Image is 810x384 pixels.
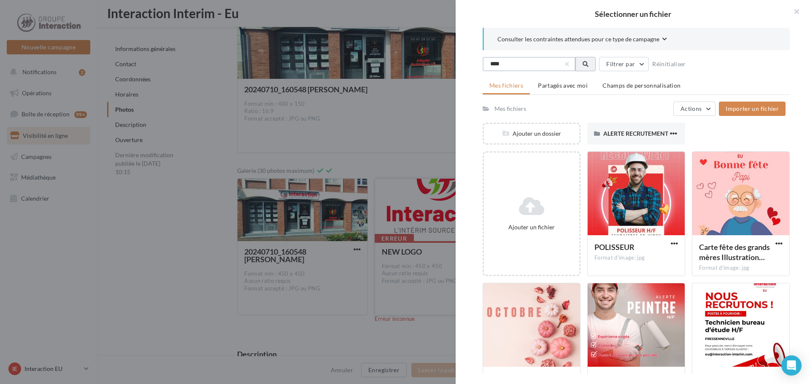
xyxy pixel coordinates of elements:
button: Importer un fichier [719,102,786,116]
div: Ajouter un dossier [484,129,579,138]
span: Actions [680,105,702,112]
span: Champs de personnalisation [602,82,680,89]
span: Carte fête des grands mères Illustration Rouge [699,242,770,262]
span: Importer un fichier [726,105,779,112]
span: POLISSEUR [594,242,634,252]
span: OCTOBRE ROSE (1) [490,374,556,383]
span: ALERTE RECRUTEMENT [603,130,668,137]
div: Mes fichiers [494,105,526,113]
div: Format d'image: jpg [699,264,783,272]
h2: Sélectionner un fichier [469,10,796,18]
span: Partagés avec moi [538,82,588,89]
button: Filtrer par [599,57,649,71]
button: Consulter les contraintes attendues pour ce type de campagne [497,35,667,45]
span: Consulter les contraintes attendues pour ce type de campagne [497,35,659,43]
button: Réinitialiser [649,59,689,69]
div: Ajouter un fichier [487,223,576,231]
div: Open Intercom Messenger [781,355,802,376]
div: Format d'image: jpg [594,254,678,262]
button: Actions [673,102,715,116]
span: Mes fichiers [489,82,523,89]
